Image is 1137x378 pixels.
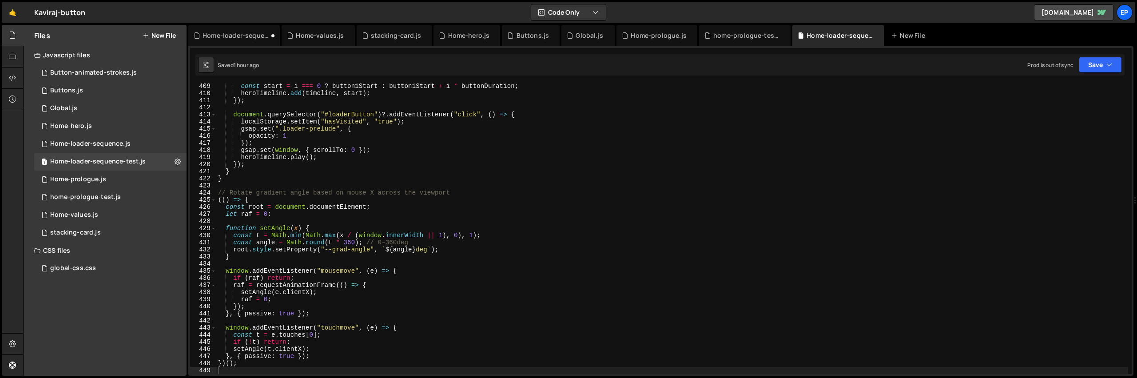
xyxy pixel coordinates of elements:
[190,196,216,203] div: 425
[190,360,216,367] div: 448
[190,118,216,125] div: 414
[1027,61,1073,69] div: Prod is out of sync
[190,147,216,154] div: 418
[190,189,216,196] div: 424
[190,282,216,289] div: 437
[190,139,216,147] div: 417
[190,175,216,182] div: 422
[190,182,216,189] div: 423
[50,175,106,183] div: Home-prologue.js
[190,97,216,104] div: 411
[218,61,259,69] div: Saved
[50,69,137,77] div: Button-animated-strokes.js
[190,303,216,310] div: 440
[24,242,187,259] div: CSS files
[190,296,216,303] div: 439
[34,224,187,242] div: 16061/44833.js
[190,353,216,360] div: 447
[34,82,187,99] div: 16061/43050.js
[190,331,216,338] div: 444
[190,83,216,90] div: 409
[34,31,50,40] h2: Files
[190,125,216,132] div: 415
[190,132,216,139] div: 416
[34,206,187,224] div: 16061/43950.js
[190,161,216,168] div: 420
[296,31,344,40] div: Home-values.js
[34,135,187,153] div: 16061/43594.js
[1079,57,1122,73] button: Save
[34,171,187,188] div: 16061/43249.js
[34,153,187,171] div: 16061/44088.js
[190,239,216,246] div: 431
[807,31,873,40] div: Home-loader-sequence-test.js
[50,229,101,237] div: stacking-card.js
[448,31,490,40] div: Home-hero.js
[190,104,216,111] div: 412
[50,87,83,95] div: Buttons.js
[190,232,216,239] div: 430
[190,289,216,296] div: 438
[50,264,96,272] div: global-css.css
[50,122,92,130] div: Home-hero.js
[42,159,47,166] span: 1
[531,4,606,20] button: Code Only
[50,140,131,148] div: Home-loader-sequence.js
[631,31,687,40] div: Home-prologue.js
[371,31,421,40] div: stacking-card.js
[576,31,603,40] div: Global.js
[190,317,216,324] div: 442
[190,253,216,260] div: 433
[34,188,187,206] div: 16061/44087.js
[190,211,216,218] div: 427
[190,111,216,118] div: 413
[1117,4,1133,20] a: Ep
[891,31,928,40] div: New File
[190,168,216,175] div: 421
[190,90,216,97] div: 410
[190,275,216,282] div: 436
[190,203,216,211] div: 426
[24,46,187,64] div: Javascript files
[50,158,146,166] div: Home-loader-sequence-test.js
[190,246,216,253] div: 432
[1034,4,1114,20] a: [DOMAIN_NAME]
[34,64,187,82] div: 16061/43947.js
[34,7,85,18] div: Kaviraj-button
[234,61,259,69] div: 1 hour ago
[50,193,121,201] div: home-prologue-test.js
[34,117,187,135] div: 16061/43948.js
[190,260,216,267] div: 434
[190,225,216,232] div: 429
[190,367,216,374] div: 449
[34,259,187,277] div: 16061/43261.css
[203,31,269,40] div: Home-loader-sequence.js
[50,211,98,219] div: Home-values.js
[713,31,780,40] div: home-prologue-test.js
[50,104,77,112] div: Global.js
[143,32,176,39] button: New File
[2,2,24,23] a: 🤙
[34,99,187,117] div: 16061/45009.js
[190,267,216,275] div: 435
[517,31,549,40] div: Buttons.js
[190,346,216,353] div: 446
[190,310,216,317] div: 441
[190,154,216,161] div: 419
[190,338,216,346] div: 445
[190,218,216,225] div: 428
[190,324,216,331] div: 443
